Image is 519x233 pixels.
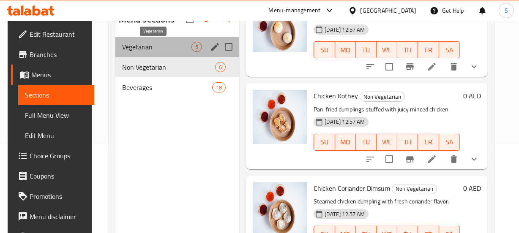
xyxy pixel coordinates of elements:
[392,184,437,194] span: Non Vegetarian
[11,24,94,44] a: Edit Restaurant
[443,136,456,148] span: SA
[317,136,331,148] span: SU
[321,26,368,34] span: [DATE] 12:57 AM
[25,130,87,141] span: Edit Menu
[439,41,460,58] button: SA
[360,57,380,77] button: sort-choices
[439,134,460,151] button: SA
[427,62,437,72] a: Edit menu item
[463,182,481,194] h6: 0 AED
[469,154,479,164] svg: Show Choices
[317,44,331,56] span: SU
[321,210,368,218] span: [DATE] 12:57 AM
[464,149,484,169] button: show more
[30,151,87,161] span: Choice Groups
[360,149,380,169] button: sort-choices
[463,90,481,102] h6: 0 AED
[30,29,87,39] span: Edit Restaurant
[377,134,397,151] button: WE
[418,41,439,58] button: FR
[335,134,356,151] button: MO
[11,146,94,166] a: Choice Groups
[30,211,87,222] span: Menu disclaimer
[464,57,484,77] button: show more
[11,44,94,65] a: Branches
[213,84,225,92] span: 18
[18,85,94,105] a: Sections
[209,41,221,53] button: edit
[339,136,352,148] span: MO
[119,13,175,26] h2: Menu sections
[360,92,404,102] span: Non Vegetarian
[359,136,373,148] span: TU
[314,134,335,151] button: SU
[115,33,240,101] nav: Menu sections
[269,5,321,16] div: Menu-management
[18,125,94,146] a: Edit Menu
[25,90,87,100] span: Sections
[11,166,94,186] a: Coupons
[314,182,390,195] span: Chicken Coriander Dimsum
[380,44,394,56] span: WE
[380,150,398,168] span: Select to update
[392,184,437,194] div: Non Vegetarian
[30,49,87,60] span: Branches
[380,58,398,76] span: Select to update
[380,136,394,148] span: WE
[18,105,94,125] a: Full Menu View
[397,41,418,58] button: TH
[30,191,87,201] span: Promotions
[115,77,240,98] div: Beverages18
[314,196,459,207] p: Steamed chicken dumpling with fresh coriander flavor.
[359,44,373,56] span: TU
[314,41,335,58] button: SU
[400,57,420,77] button: Branch-specific-item
[400,149,420,169] button: Branch-specific-item
[11,206,94,227] a: Menu disclaimer
[25,110,87,120] span: Full Menu View
[30,171,87,181] span: Coupons
[314,104,459,115] p: Pan-fried dumplings stuffed with juicy minced chicken.
[122,62,216,72] span: Non Vegetarian
[377,41,397,58] button: WE
[321,118,368,126] span: [DATE] 12:57 AM
[401,44,415,56] span: TH
[421,44,435,56] span: FR
[361,6,416,15] div: [GEOGRAPHIC_DATA]
[216,63,225,71] span: 6
[253,90,307,144] img: Chicken Kothey
[397,134,418,151] button: TH
[122,82,212,92] span: Beverages
[115,37,240,57] div: Vegetarian5edit
[418,134,439,151] button: FR
[11,186,94,206] a: Promotions
[444,57,464,77] button: delete
[11,65,94,85] a: Menus
[421,136,435,148] span: FR
[356,41,377,58] button: TU
[122,42,192,52] span: Vegetarian
[443,44,456,56] span: SA
[215,62,226,72] div: items
[31,70,87,80] span: Menus
[469,62,479,72] svg: Show Choices
[356,134,377,151] button: TU
[339,44,352,56] span: MO
[427,154,437,164] a: Edit menu item
[314,89,358,102] span: Chicken Kothey
[401,136,415,148] span: TH
[191,42,202,52] div: items
[444,149,464,169] button: delete
[192,43,202,51] span: 5
[115,57,240,77] div: Non Vegetarian6
[505,6,508,15] span: S
[335,41,356,58] button: MO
